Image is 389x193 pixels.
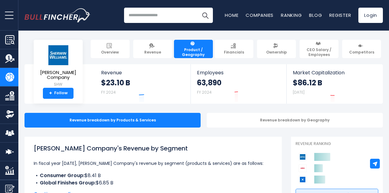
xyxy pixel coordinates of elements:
strong: $86.12 B [293,78,322,87]
div: Revenue breakdown by Geography [207,113,383,128]
button: Search [198,8,213,23]
img: Bullfincher logo [25,8,91,22]
a: Blog [309,12,322,18]
a: Market Capitalization $86.12 B [DATE] [287,64,382,104]
a: Employees 63,890 FY 2024 [191,64,286,104]
a: CEO Salary / Employees [300,40,338,58]
span: Employees [197,70,280,76]
a: [PERSON_NAME] Company SHW [38,45,78,88]
small: [DATE] [293,90,304,95]
a: Product / Geography [174,40,213,58]
span: Revenue [144,50,161,55]
a: Financials [215,40,254,58]
img: Sherwin-Williams Company competitors logo [299,153,307,161]
a: Companies [246,12,274,18]
span: Market Capitalization [293,70,376,76]
img: DuPont de Nemours competitors logo [299,164,307,172]
span: Financials [224,50,244,55]
span: Overview [101,50,119,55]
a: Overview [91,40,130,58]
span: Competitors [349,50,374,55]
h1: [PERSON_NAME] Company's Revenue by Segment [34,144,273,153]
span: Product / Geography [177,47,210,57]
span: CEO Salary / Employees [302,47,336,57]
a: Revenue [133,40,172,58]
b: Consumer Group: [40,172,85,179]
a: Ownership [257,40,296,58]
span: [PERSON_NAME] Company [39,70,78,80]
a: Register [329,12,351,18]
li: $6.85 B [34,179,273,187]
small: FY 2024 [197,90,212,95]
span: Ownership [266,50,287,55]
a: Home [225,12,238,18]
a: +Follow [43,88,74,99]
li: $8.41 B [34,172,273,179]
img: Ownership [5,110,14,119]
strong: $23.10 B [101,78,130,87]
img: Ecolab competitors logo [299,176,307,184]
small: FY 2024 [101,90,116,95]
a: Go to homepage [25,8,90,22]
p: Revenue Ranking [296,141,378,147]
b: Global Finishes Group: [40,179,96,186]
small: SHW [39,82,78,87]
p: In fiscal year [DATE], [PERSON_NAME] Company's revenue by segment (products & services) are as fo... [34,160,273,167]
a: Revenue $23.10 B FY 2024 [95,64,191,104]
strong: + [49,91,52,96]
div: Revenue breakdown by Products & Services [25,113,201,128]
span: Revenue [101,70,185,76]
strong: 63,890 [197,78,221,87]
a: Competitors [342,40,381,58]
a: Login [358,8,383,23]
a: Ranking [281,12,302,18]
